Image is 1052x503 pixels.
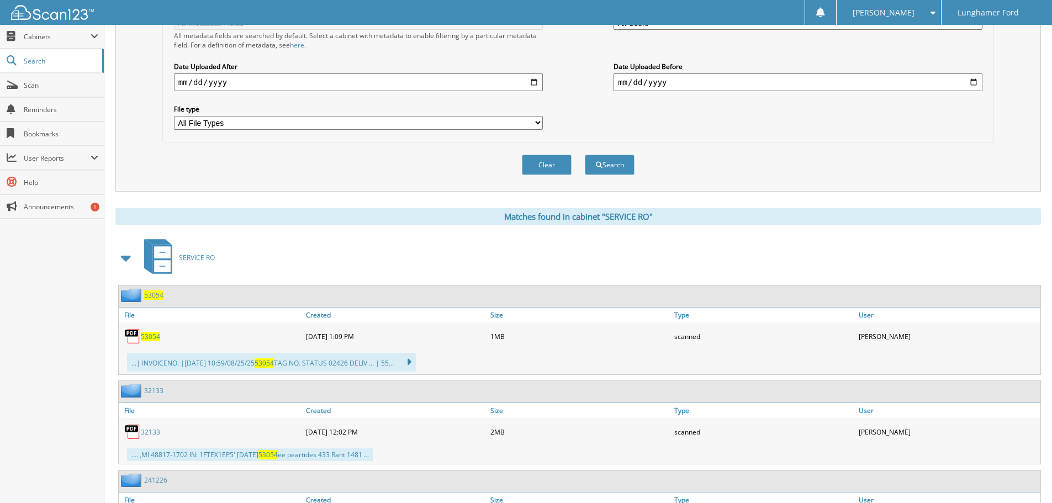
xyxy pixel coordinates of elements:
[144,386,163,395] a: 32133
[174,73,543,91] input: start
[121,473,144,487] img: folder2.png
[24,32,91,41] span: Cabinets
[24,56,97,66] span: Search
[856,421,1040,443] div: [PERSON_NAME]
[119,403,303,418] a: File
[141,427,160,437] a: 32133
[144,290,163,300] a: 53054
[522,155,572,175] button: Clear
[488,403,672,418] a: Size
[115,208,1041,225] div: Matches found in cabinet "SERVICE RO"
[672,308,856,322] a: Type
[488,325,672,347] div: 1MB
[672,421,856,443] div: scanned
[141,332,160,341] a: 53054
[174,31,543,50] div: All metadata fields are searched by default. Select a cabinet with metadata to enable filtering b...
[672,403,856,418] a: Type
[585,155,635,175] button: Search
[24,178,98,187] span: Help
[303,421,488,443] div: [DATE] 12:02 PM
[121,288,144,302] img: folder2.png
[24,129,98,139] span: Bookmarks
[174,104,543,114] label: File type
[121,384,144,398] img: folder2.png
[174,62,543,71] label: Date Uploaded After
[614,62,982,71] label: Date Uploaded Before
[303,308,488,322] a: Created
[127,448,373,461] div: .... ,MI 48817-1702 IN: 1FTEX1EP5' [DATE] ee peartides 433 Rant 1481 ...
[488,421,672,443] div: 2MB
[303,325,488,347] div: [DATE] 1:09 PM
[488,308,672,322] a: Size
[124,328,141,345] img: PDF.png
[11,5,94,20] img: scan123-logo-white.svg
[856,308,1040,322] a: User
[138,236,215,279] a: SERVICE RO
[290,40,304,50] a: here
[119,308,303,322] a: File
[24,81,98,90] span: Scan
[124,423,141,440] img: PDF.png
[24,202,98,211] span: Announcements
[958,9,1019,16] span: Lunghamer Ford
[24,105,98,114] span: Reminders
[258,450,278,459] span: 53054
[255,358,274,368] span: 53054
[303,403,488,418] a: Created
[127,353,416,372] div: ...| INVOICENO. |[DATE] 10:59/08/25/25 TAG NO. STATUS 02426 DELIV ... | 55...
[91,203,99,211] div: 1
[856,325,1040,347] div: [PERSON_NAME]
[672,325,856,347] div: scanned
[144,475,167,485] a: 241226
[614,73,982,91] input: end
[179,253,215,262] span: SERVICE RO
[856,403,1040,418] a: User
[853,9,914,16] span: [PERSON_NAME]
[24,153,91,163] span: User Reports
